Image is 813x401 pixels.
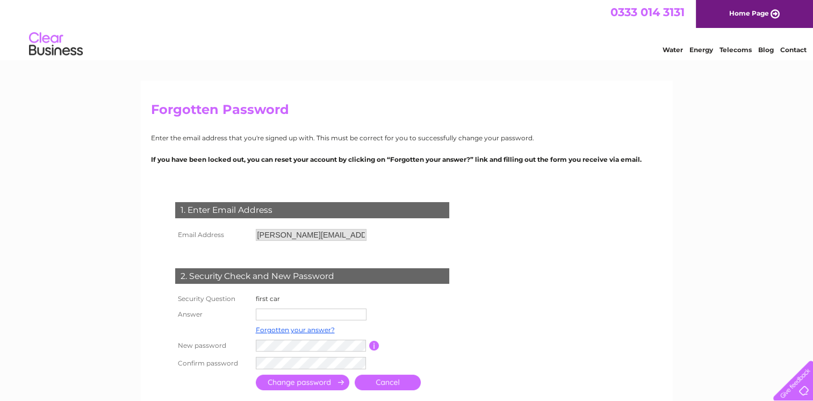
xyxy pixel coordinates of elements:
label: first car [256,295,280,303]
div: Clear Business is a trading name of Verastar Limited (registered in [GEOGRAPHIC_DATA] No. 3667643... [153,6,661,52]
th: New password [172,337,253,354]
img: logo.png [28,28,83,61]
p: Enter the email address that you're signed up with. This must be correct for you to successfully ... [151,133,663,143]
a: Water [663,46,683,54]
p: If you have been locked out, you can reset your account by clicking on “Forgotten your answer?” l... [151,154,663,164]
th: Email Address [172,226,253,244]
input: Submit [256,375,349,390]
div: 1. Enter Email Address [175,202,449,218]
h2: Forgotten Password [151,102,663,123]
a: Telecoms [720,46,752,54]
a: 0333 014 3131 [610,5,685,19]
th: Security Question [172,292,253,306]
th: Answer [172,306,253,323]
a: Cancel [355,375,421,390]
div: 2. Security Check and New Password [175,268,449,284]
input: Information [369,341,379,350]
a: Blog [758,46,774,54]
a: Forgotten your answer? [256,326,335,334]
a: Energy [689,46,713,54]
th: Confirm password [172,354,253,371]
a: Contact [780,46,807,54]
